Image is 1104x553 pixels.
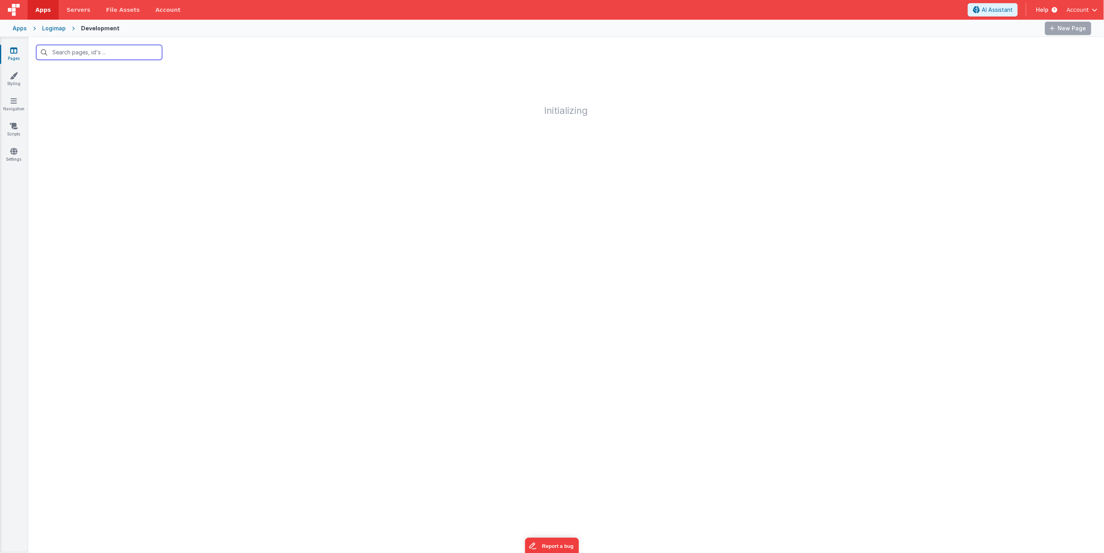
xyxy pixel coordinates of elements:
span: Help [1036,6,1049,14]
span: Account [1067,6,1089,14]
div: Development [81,24,120,32]
span: AI Assistant [982,6,1013,14]
button: New Page [1045,22,1091,35]
button: Account [1067,6,1098,14]
input: Search pages, id's ... [36,45,162,60]
button: AI Assistant [968,3,1018,17]
span: Servers [66,6,90,14]
span: Apps [35,6,51,14]
div: Apps [13,24,27,32]
span: File Assets [106,6,140,14]
div: Logimap [42,24,66,32]
h1: Initializing [28,68,1104,116]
